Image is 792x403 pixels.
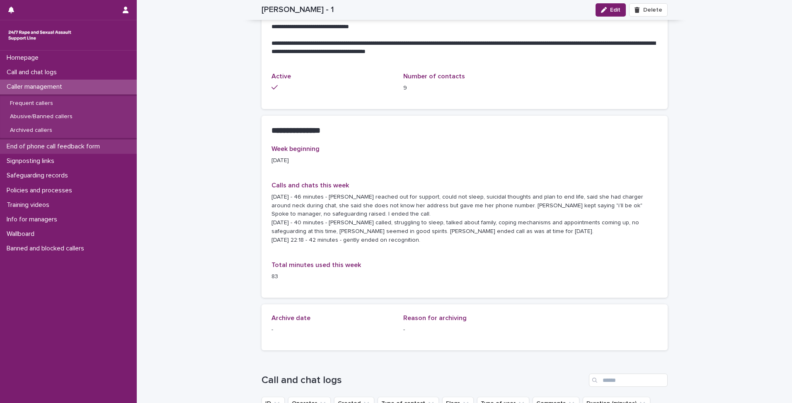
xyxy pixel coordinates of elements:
[271,193,658,245] p: [DATE] - 46 minutes - [PERSON_NAME] reached out for support, could not sleep, suicidal thoughts a...
[271,182,349,189] span: Calls and chats this week
[3,245,91,252] p: Banned and blocked callers
[262,5,334,15] h2: [PERSON_NAME] - 1
[3,172,75,180] p: Safeguarding records
[271,315,310,321] span: Archive date
[3,83,69,91] p: Caller management
[3,68,63,76] p: Call and chat logs
[271,156,394,165] p: [DATE]
[403,325,526,334] p: -
[610,7,620,13] span: Edit
[3,216,64,223] p: Info for managers
[3,127,59,134] p: Archived callers
[643,7,662,13] span: Delete
[262,374,586,386] h1: Call and chat logs
[3,230,41,238] p: Wallboard
[403,84,526,92] p: 9
[271,262,361,268] span: Total minutes used this week
[3,157,61,165] p: Signposting links
[3,201,56,209] p: Training videos
[271,325,394,334] p: -
[403,315,467,321] span: Reason for archiving
[596,3,626,17] button: Edit
[3,100,60,107] p: Frequent callers
[271,146,320,152] span: Week beginning
[271,73,291,80] span: Active
[3,54,45,62] p: Homepage
[589,374,668,387] input: Search
[3,143,107,151] p: End of phone call feedback form
[403,73,465,80] span: Number of contacts
[271,272,394,281] p: 83
[3,113,79,120] p: Abusive/Banned callers
[3,187,79,194] p: Policies and processes
[7,27,73,44] img: rhQMoQhaT3yELyF149Cw
[629,3,667,17] button: Delete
